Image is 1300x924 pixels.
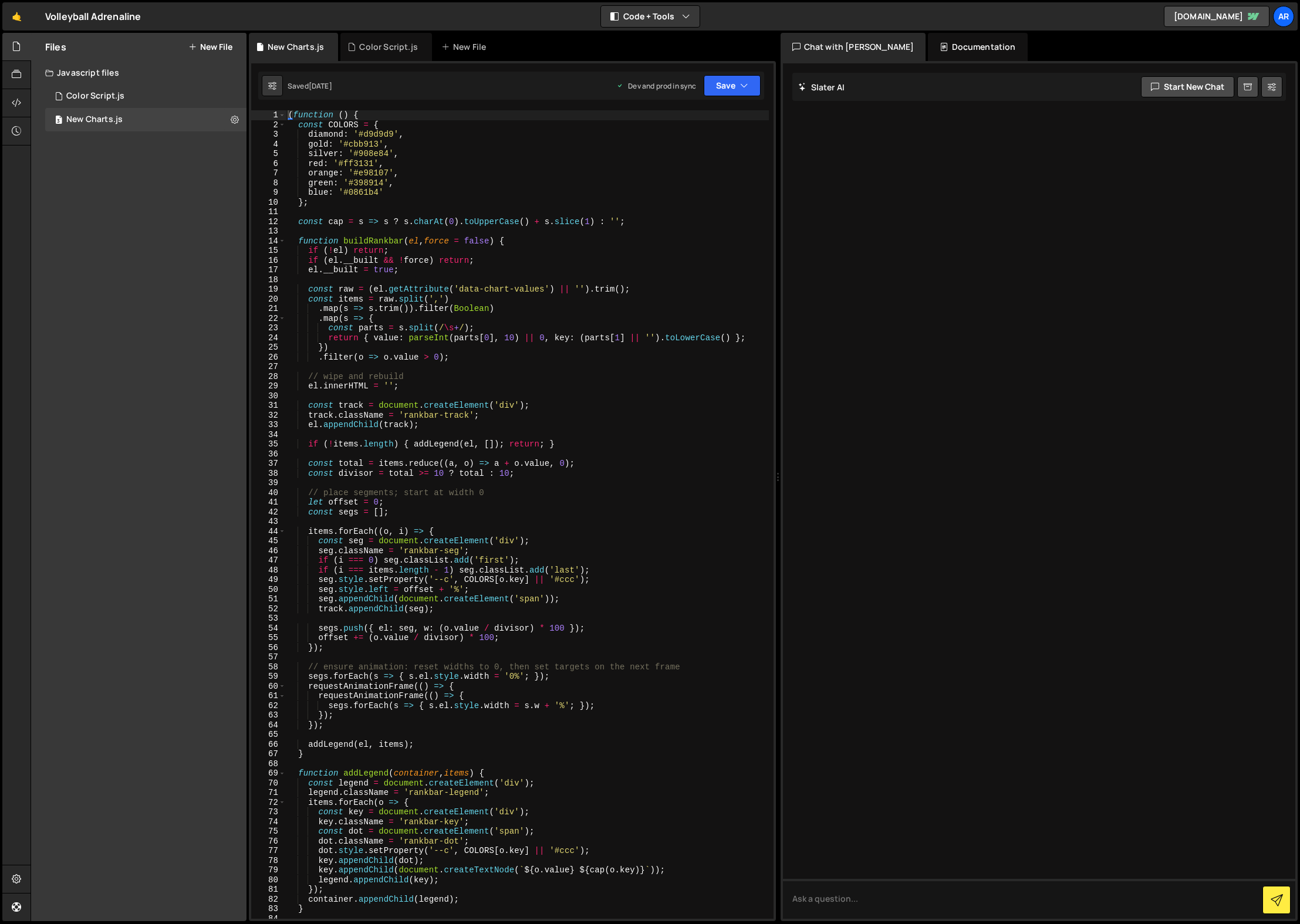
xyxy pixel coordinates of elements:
div: 44 [251,527,286,537]
div: 58 [251,662,286,672]
div: 80 [251,875,286,885]
div: 56 [251,643,286,653]
div: 66 [251,740,286,750]
div: 19 [251,285,286,295]
div: 78 [251,856,286,866]
div: New Charts.js [268,41,324,53]
div: 59 [251,672,286,682]
div: 60 [251,682,286,692]
div: 83 [251,904,286,914]
div: 40 [251,488,286,498]
div: 82 [251,895,286,905]
button: Save [704,75,761,96]
div: 1 [251,110,286,120]
div: 35 [251,439,286,449]
div: New Charts.js [66,114,123,125]
div: 79 [251,865,286,875]
div: 26 [251,353,286,363]
div: 64 [251,720,286,730]
button: Start new chat [1141,76,1234,97]
div: 17 [251,265,286,275]
div: 34 [251,430,286,440]
div: 36 [251,449,286,459]
div: 15 [251,246,286,256]
div: 20 [251,295,286,304]
div: 8 [251,178,286,188]
div: 37 [251,459,286,469]
div: 61 [251,691,286,701]
div: 71 [251,788,286,798]
div: 11 [251,207,286,217]
div: 62 [251,701,286,711]
div: Dev and prod in sync [616,81,696,91]
div: 6 [251,159,286,169]
h2: Files [45,40,66,53]
a: [DOMAIN_NAME] [1164,6,1269,27]
div: 7 [251,168,286,178]
div: Chat with [PERSON_NAME] [781,33,926,61]
div: 46 [251,546,286,556]
div: 10 [251,198,286,208]
div: Color Script.js [66,91,124,101]
div: 52 [251,604,286,614]
div: 68 [251,759,286,769]
a: Ar [1273,6,1294,27]
div: 31 [251,401,286,411]
div: 43 [251,517,286,527]
div: Volleyball Adrenaline [45,9,141,23]
div: [DATE] [309,81,332,91]
div: 16 [251,256,286,266]
div: 23 [251,323,286,333]
div: 25 [251,343,286,353]
div: 9 [251,188,286,198]
div: 45 [251,536,286,546]
div: 22 [251,314,286,324]
div: 72 [251,798,286,808]
div: 13 [251,226,286,236]
div: 29 [251,381,286,391]
div: 39 [251,478,286,488]
div: 81 [251,885,286,895]
div: 41 [251,497,286,507]
div: 75 [251,827,286,837]
div: 42 [251,507,286,517]
div: 3 [251,130,286,140]
span: 3 [55,116,62,126]
div: 14 [251,236,286,246]
div: Color Script.js [359,41,417,53]
div: 53 [251,614,286,624]
div: 16165/43465.js [45,84,247,108]
div: 63 [251,710,286,720]
div: 32 [251,411,286,421]
div: 4 [251,140,286,150]
div: 74 [251,817,286,827]
div: 50 [251,585,286,595]
div: 65 [251,730,286,740]
div: 24 [251,333,286,343]
div: 16165/46304.js [45,108,247,131]
div: 30 [251,391,286,401]
div: 54 [251,624,286,634]
div: 38 [251,469,286,479]
div: Javascript files [31,61,247,84]
div: Saved [288,81,332,91]
div: 55 [251,633,286,643]
div: 69 [251,769,286,779]
div: 33 [251,420,286,430]
div: 5 [251,149,286,159]
div: 67 [251,749,286,759]
div: 84 [251,914,286,924]
a: 🤙 [2,2,31,31]
div: 57 [251,652,286,662]
div: 49 [251,575,286,585]
button: New File [188,42,232,52]
div: 18 [251,275,286,285]
div: 28 [251,372,286,382]
div: 51 [251,594,286,604]
div: 21 [251,304,286,314]
div: 73 [251,807,286,817]
h2: Slater AI [798,82,845,93]
div: 47 [251,556,286,566]
div: New File [441,41,491,53]
div: 2 [251,120,286,130]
